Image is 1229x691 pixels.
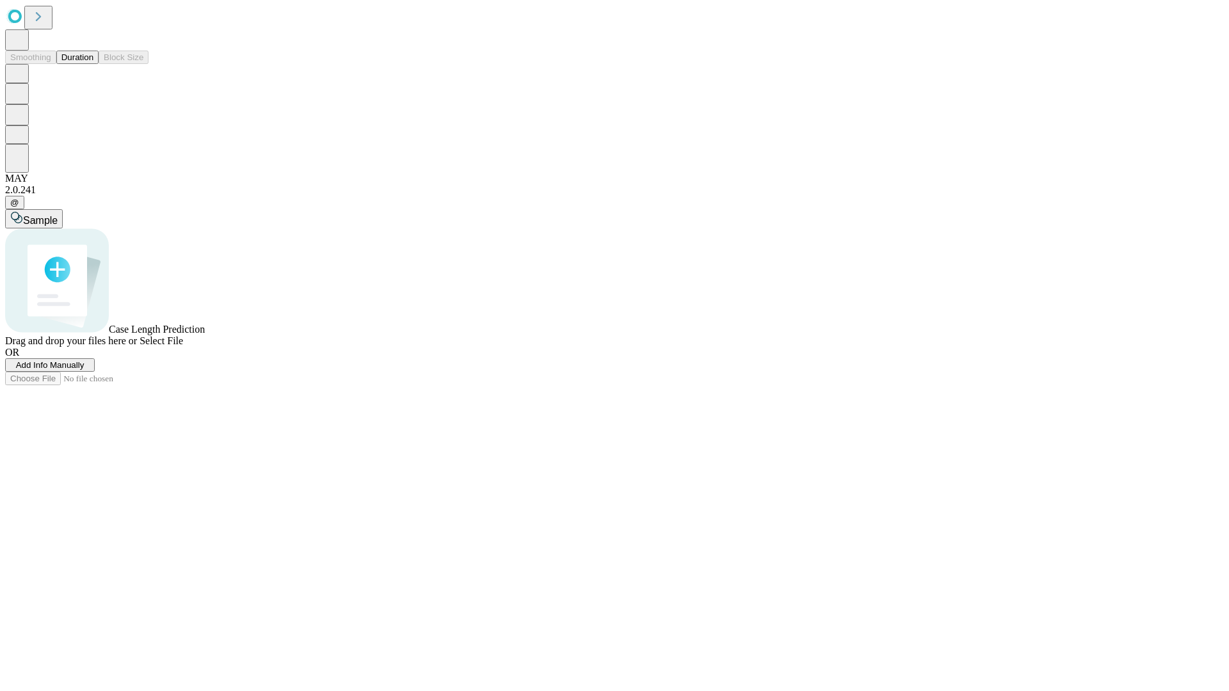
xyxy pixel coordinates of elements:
[56,51,99,64] button: Duration
[16,360,84,370] span: Add Info Manually
[5,358,95,372] button: Add Info Manually
[5,209,63,228] button: Sample
[109,324,205,335] span: Case Length Prediction
[140,335,183,346] span: Select File
[5,335,137,346] span: Drag and drop your files here or
[5,196,24,209] button: @
[5,51,56,64] button: Smoothing
[23,215,58,226] span: Sample
[99,51,149,64] button: Block Size
[10,198,19,207] span: @
[5,184,1224,196] div: 2.0.241
[5,347,19,358] span: OR
[5,173,1224,184] div: MAY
